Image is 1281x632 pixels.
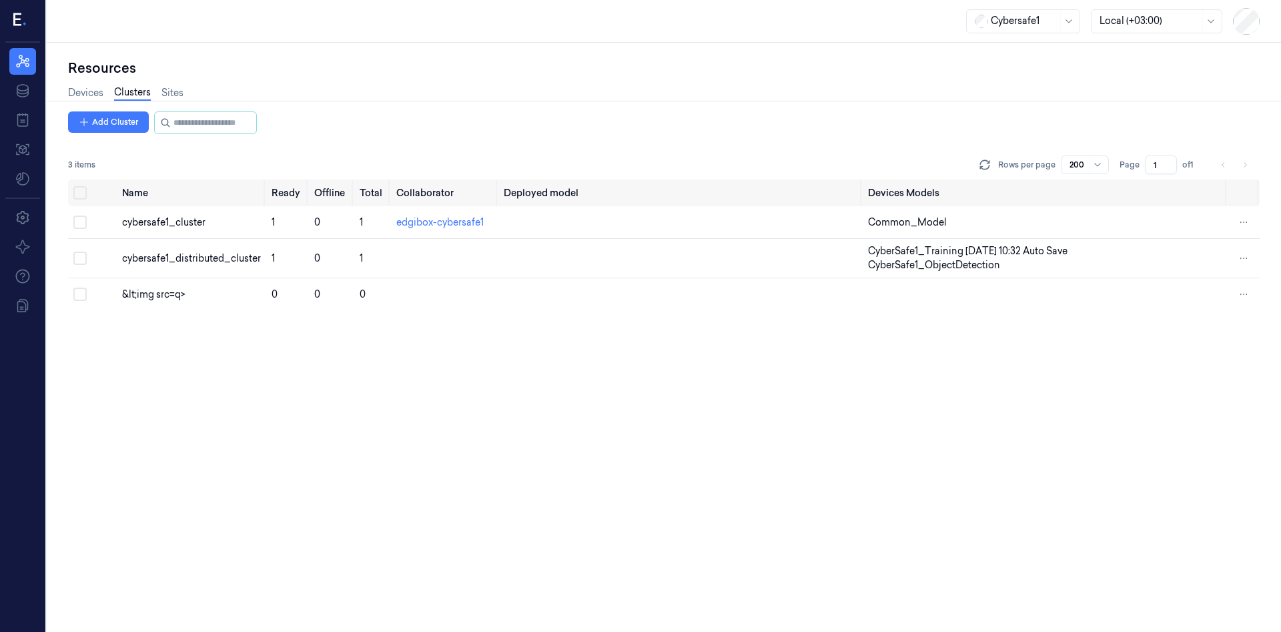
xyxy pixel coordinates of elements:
nav: pagination [1214,155,1254,174]
span: 1 [272,252,275,264]
a: edgibox-cybersafe1 [396,216,484,228]
span: 3 items [68,159,95,171]
p: Rows per page [998,159,1055,171]
button: Select row [73,252,87,265]
th: Name [117,180,266,206]
th: Devices Models [863,180,1228,206]
span: 1 [360,216,363,228]
span: 0 [314,216,320,228]
th: Ready [266,180,309,206]
span: 0 [314,252,320,264]
span: 1 [272,216,275,228]
div: Resources [68,59,1260,77]
div: CyberSafe1_Training [DATE] 10:32 Auto Save [868,244,1222,258]
a: Clusters [114,85,151,101]
th: Collaborator [391,180,498,206]
span: 1 [360,252,363,264]
span: of 1 [1182,159,1204,171]
span: 0 [272,288,278,300]
th: Total [354,180,391,206]
div: CyberSafe1_ObjectDetection [868,258,1222,272]
span: Page [1120,159,1140,171]
span: 0 [360,288,366,300]
span: 0 [314,288,320,300]
button: Select row [73,288,87,301]
div: cybersafe1_distributed_cluster [122,252,261,266]
div: cybersafe1_cluster [122,216,261,230]
a: Sites [161,86,183,100]
th: Offline [309,180,354,206]
div: Common_Model [868,216,1222,230]
button: Select all [73,186,87,200]
div: &lt;img src=q> [122,288,261,302]
a: Devices [68,86,103,100]
th: Deployed model [498,180,863,206]
button: Add Cluster [68,111,149,133]
button: Select row [73,216,87,229]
